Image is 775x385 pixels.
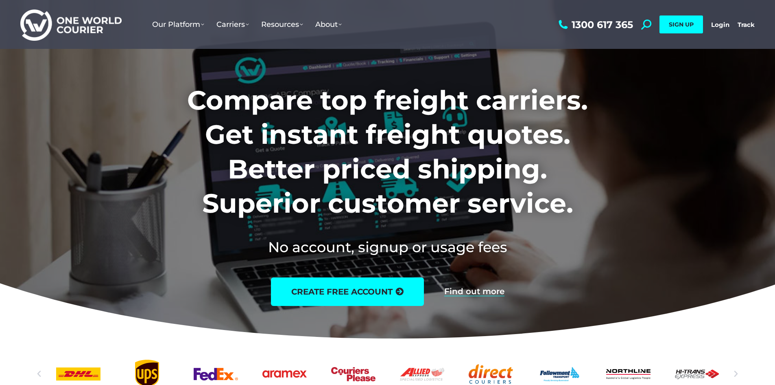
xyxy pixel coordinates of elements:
[309,12,348,37] a: About
[711,21,729,29] a: Login
[216,20,249,29] span: Carriers
[271,277,424,306] a: create free account
[133,83,642,221] h1: Compare top freight carriers. Get instant freight quotes. Better priced shipping. Superior custom...
[255,12,309,37] a: Resources
[669,21,694,28] span: SIGN UP
[146,12,210,37] a: Our Platform
[557,20,633,30] a: 1300 617 365
[152,20,204,29] span: Our Platform
[261,20,303,29] span: Resources
[20,8,122,41] img: One World Courier
[659,15,703,33] a: SIGN UP
[738,21,755,29] a: Track
[444,287,504,296] a: Find out more
[210,12,255,37] a: Carriers
[133,237,642,257] h2: No account, signup or usage fees
[315,20,342,29] span: About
